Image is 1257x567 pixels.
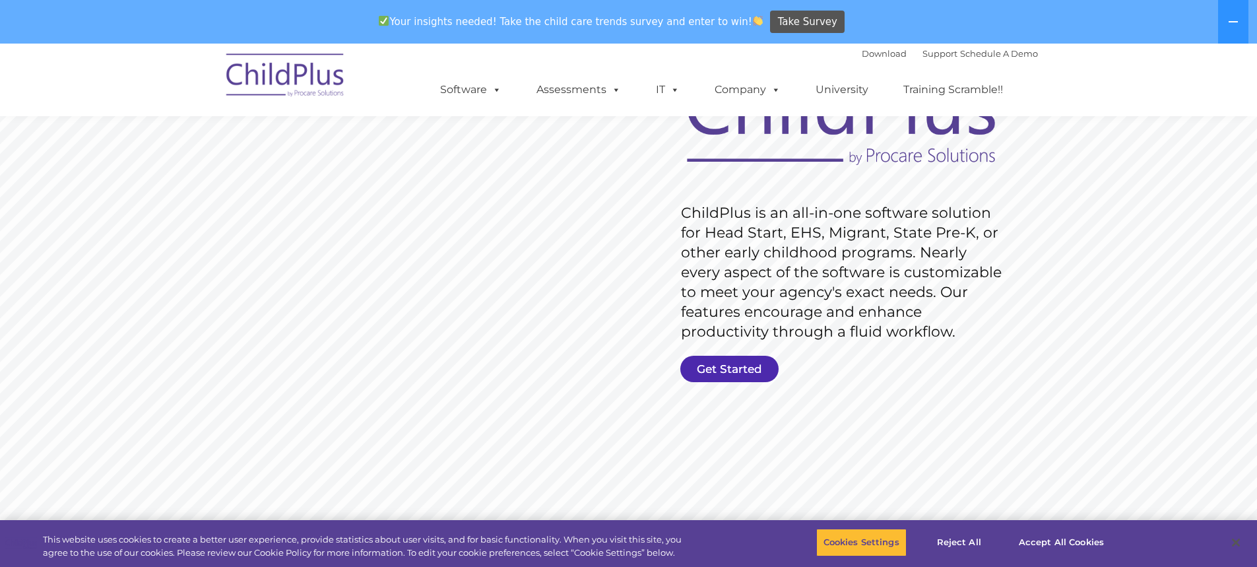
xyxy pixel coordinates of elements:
[523,77,634,103] a: Assessments
[922,48,957,59] a: Support
[753,16,763,26] img: 👏
[960,48,1038,59] a: Schedule A Demo
[862,48,907,59] a: Download
[862,48,1038,59] font: |
[802,77,882,103] a: University
[681,203,1008,342] rs-layer: ChildPlus is an all-in-one software solution for Head Start, EHS, Migrant, State Pre-K, or other ...
[1012,529,1111,556] button: Accept All Cookies
[890,77,1016,103] a: Training Scramble!!
[778,11,837,34] span: Take Survey
[373,9,769,34] span: Your insights needed! Take the child care trends survey and enter to win!
[220,44,352,110] img: ChildPlus by Procare Solutions
[379,16,389,26] img: ✅
[427,77,515,103] a: Software
[701,77,794,103] a: Company
[1221,528,1250,557] button: Close
[43,533,692,559] div: This website uses cookies to create a better user experience, provide statistics about user visit...
[680,356,779,382] a: Get Started
[643,77,693,103] a: IT
[816,529,907,556] button: Cookies Settings
[918,529,1000,556] button: Reject All
[770,11,845,34] a: Take Survey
